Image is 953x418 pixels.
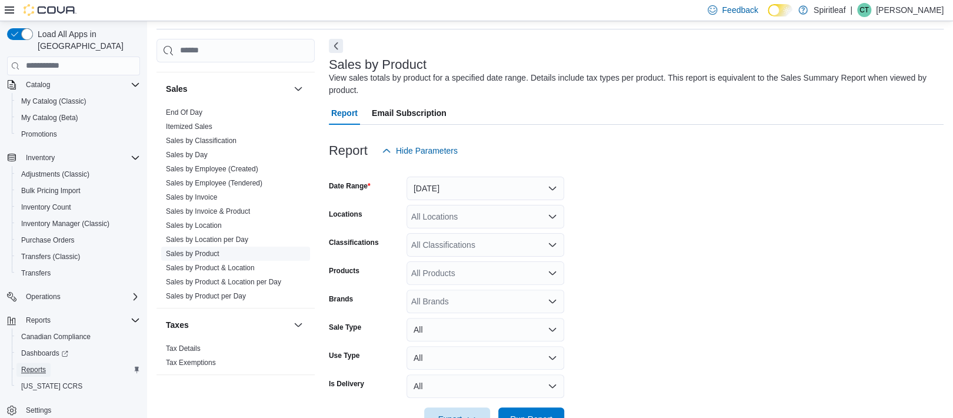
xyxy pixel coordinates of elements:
[291,318,305,332] button: Taxes
[329,58,426,72] h3: Sales by Product
[21,349,68,358] span: Dashboards
[548,297,557,306] button: Open list of options
[166,344,201,353] span: Tax Details
[859,3,869,17] span: CT
[21,78,140,92] span: Catalog
[16,217,140,231] span: Inventory Manager (Classic)
[396,145,458,157] span: Hide Parameters
[377,139,462,162] button: Hide Parameters
[166,221,222,230] span: Sales by Location
[406,177,564,200] button: [DATE]
[21,170,89,179] span: Adjustments (Classic)
[21,151,140,165] span: Inventory
[329,181,371,191] label: Date Range
[16,266,55,280] a: Transfers
[329,379,364,389] label: Is Delivery
[156,341,315,374] div: Taxes
[2,150,145,166] button: Inventory
[21,151,59,165] button: Inventory
[166,278,281,286] a: Sales by Product & Location per Day
[329,323,361,332] label: Sale Type
[16,184,85,198] a: Bulk Pricing Import
[24,4,76,16] img: Cova
[166,56,226,64] a: Products to Archive
[21,268,51,278] span: Transfers
[166,164,258,174] span: Sales by Employee (Created)
[156,105,315,308] div: Sales
[331,101,358,125] span: Report
[166,165,258,173] a: Sales by Employee (Created)
[21,186,81,195] span: Bulk Pricing Import
[166,193,217,202] span: Sales by Invoice
[329,210,362,219] label: Locations
[12,248,145,265] button: Transfers (Classic)
[166,359,216,367] a: Tax Exemptions
[166,150,208,160] span: Sales by Day
[166,178,262,188] span: Sales by Employee (Tendered)
[12,345,145,361] a: Dashboards
[329,266,359,276] label: Products
[166,292,246,300] a: Sales by Product per Day
[166,319,289,331] button: Taxes
[2,77,145,93] button: Catalog
[12,166,145,183] button: Adjustments (Classic)
[21,219,109,228] span: Inventory Manager (Classic)
[16,200,140,214] span: Inventory Count
[16,363,51,377] a: Reports
[21,332,91,341] span: Canadian Compliance
[12,329,145,345] button: Canadian Compliance
[166,193,217,201] a: Sales by Invoice
[857,3,871,17] div: Clifford T
[814,3,845,17] p: Spiritleaf
[12,378,145,394] button: [US_STATE] CCRS
[21,403,56,417] a: Settings
[329,39,343,53] button: Next
[12,110,145,126] button: My Catalog (Beta)
[16,346,140,360] span: Dashboards
[329,72,938,97] div: View sales totals by product for a specified date range. Details include tax types per product. T...
[21,381,82,391] span: [US_STATE] CCRS
[166,264,255,272] a: Sales by Product & Location
[12,93,145,110] button: My Catalog (Classic)
[548,268,557,278] button: Open list of options
[291,82,305,96] button: Sales
[16,111,83,125] a: My Catalog (Beta)
[21,130,57,139] span: Promotions
[166,151,208,159] a: Sales by Day
[166,277,281,287] span: Sales by Product & Location per Day
[12,126,145,142] button: Promotions
[16,127,62,141] a: Promotions
[21,313,140,327] span: Reports
[166,235,248,244] a: Sales by Location per Day
[166,319,189,331] h3: Taxes
[768,4,792,16] input: Dark Mode
[876,3,944,17] p: [PERSON_NAME]
[16,379,140,393] span: Washington CCRS
[16,346,73,360] a: Dashboards
[166,250,219,258] a: Sales by Product
[548,240,557,250] button: Open list of options
[329,351,359,360] label: Use Type
[16,379,87,393] a: [US_STATE] CCRS
[850,3,852,17] p: |
[21,290,140,304] span: Operations
[16,167,94,181] a: Adjustments (Classic)
[329,294,353,304] label: Brands
[16,94,140,108] span: My Catalog (Classic)
[166,137,236,145] a: Sales by Classification
[21,313,55,327] button: Reports
[21,235,75,245] span: Purchase Orders
[166,263,255,273] span: Sales by Product & Location
[16,250,85,264] a: Transfers (Classic)
[166,108,202,117] a: End Of Day
[329,144,368,158] h3: Report
[26,153,55,162] span: Inventory
[26,80,50,89] span: Catalog
[16,363,140,377] span: Reports
[16,233,79,247] a: Purchase Orders
[166,122,212,131] a: Itemized Sales
[16,330,95,344] a: Canadian Compliance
